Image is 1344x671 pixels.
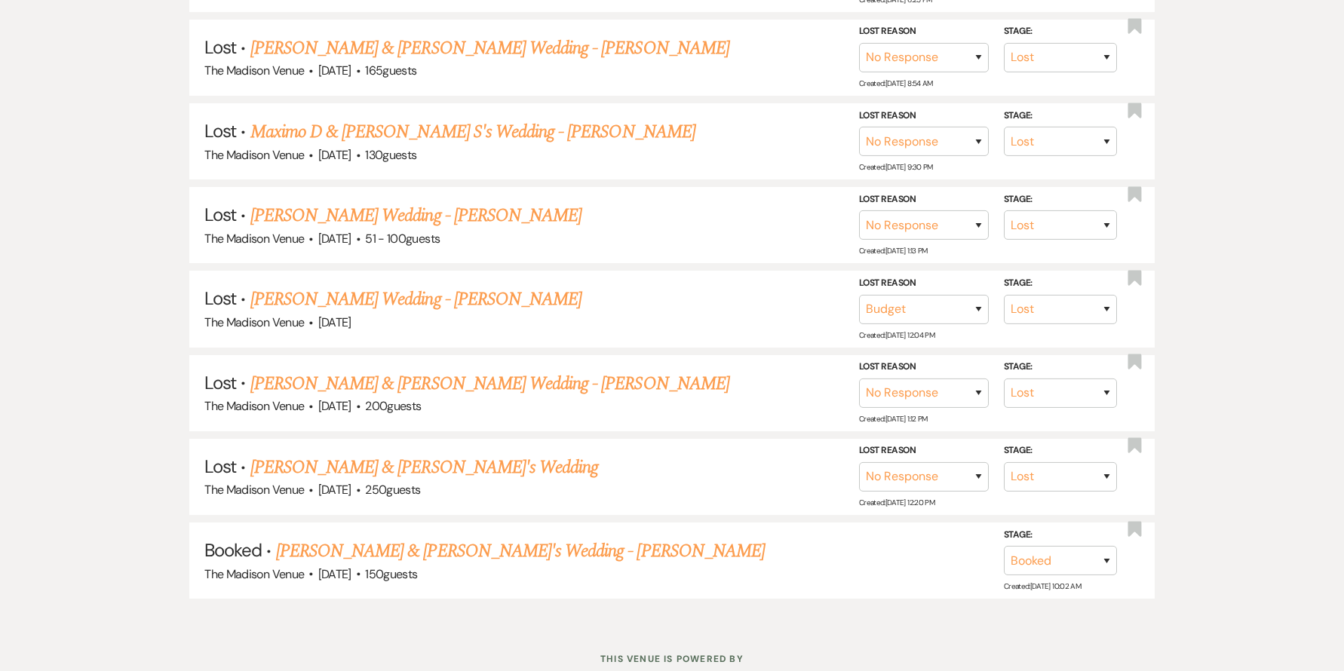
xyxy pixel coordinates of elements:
[318,566,351,582] span: [DATE]
[859,498,934,507] span: Created: [DATE] 12:20 PM
[204,63,304,78] span: The Madison Venue
[318,63,351,78] span: [DATE]
[859,191,989,208] label: Lost Reason
[204,119,236,142] span: Lost
[859,246,928,256] span: Created: [DATE] 1:13 PM
[204,314,304,330] span: The Madison Venue
[1004,275,1117,292] label: Stage:
[204,455,236,478] span: Lost
[204,566,304,582] span: The Madison Venue
[204,203,236,226] span: Lost
[276,538,765,565] a: [PERSON_NAME] & [PERSON_NAME]'s Wedding - [PERSON_NAME]
[250,202,581,229] a: [PERSON_NAME] Wedding - [PERSON_NAME]
[204,147,304,163] span: The Madison Venue
[204,286,236,310] span: Lost
[859,359,989,375] label: Lost Reason
[204,538,262,562] span: Booked
[204,371,236,394] span: Lost
[859,78,933,88] span: Created: [DATE] 8:54 AM
[204,35,236,59] span: Lost
[365,482,420,498] span: 250 guests
[1004,23,1117,40] label: Stage:
[1004,191,1117,208] label: Stage:
[1004,107,1117,124] label: Stage:
[365,398,421,414] span: 200 guests
[859,107,989,124] label: Lost Reason
[204,482,304,498] span: The Madison Venue
[859,275,989,292] label: Lost Reason
[859,443,989,459] label: Lost Reason
[204,398,304,414] span: The Madison Venue
[365,231,440,247] span: 51 - 100 guests
[365,566,417,582] span: 150 guests
[318,147,351,163] span: [DATE]
[1004,526,1117,543] label: Stage:
[204,231,304,247] span: The Madison Venue
[859,414,928,424] span: Created: [DATE] 1:12 PM
[250,118,695,146] a: Maximo D & [PERSON_NAME] S's Wedding - [PERSON_NAME]
[318,231,351,247] span: [DATE]
[318,482,351,498] span: [DATE]
[859,23,989,40] label: Lost Reason
[250,454,599,481] a: [PERSON_NAME] & [PERSON_NAME]'s Wedding
[859,329,934,339] span: Created: [DATE] 12:04 PM
[250,286,581,313] a: [PERSON_NAME] Wedding - [PERSON_NAME]
[859,162,933,172] span: Created: [DATE] 9:30 PM
[1004,443,1117,459] label: Stage:
[365,63,416,78] span: 165 guests
[318,398,351,414] span: [DATE]
[365,147,416,163] span: 130 guests
[1004,581,1081,591] span: Created: [DATE] 10:02 AM
[1004,359,1117,375] label: Stage:
[250,35,729,62] a: [PERSON_NAME] & [PERSON_NAME] Wedding - [PERSON_NAME]
[318,314,351,330] span: [DATE]
[250,370,729,397] a: [PERSON_NAME] & [PERSON_NAME] Wedding - [PERSON_NAME]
